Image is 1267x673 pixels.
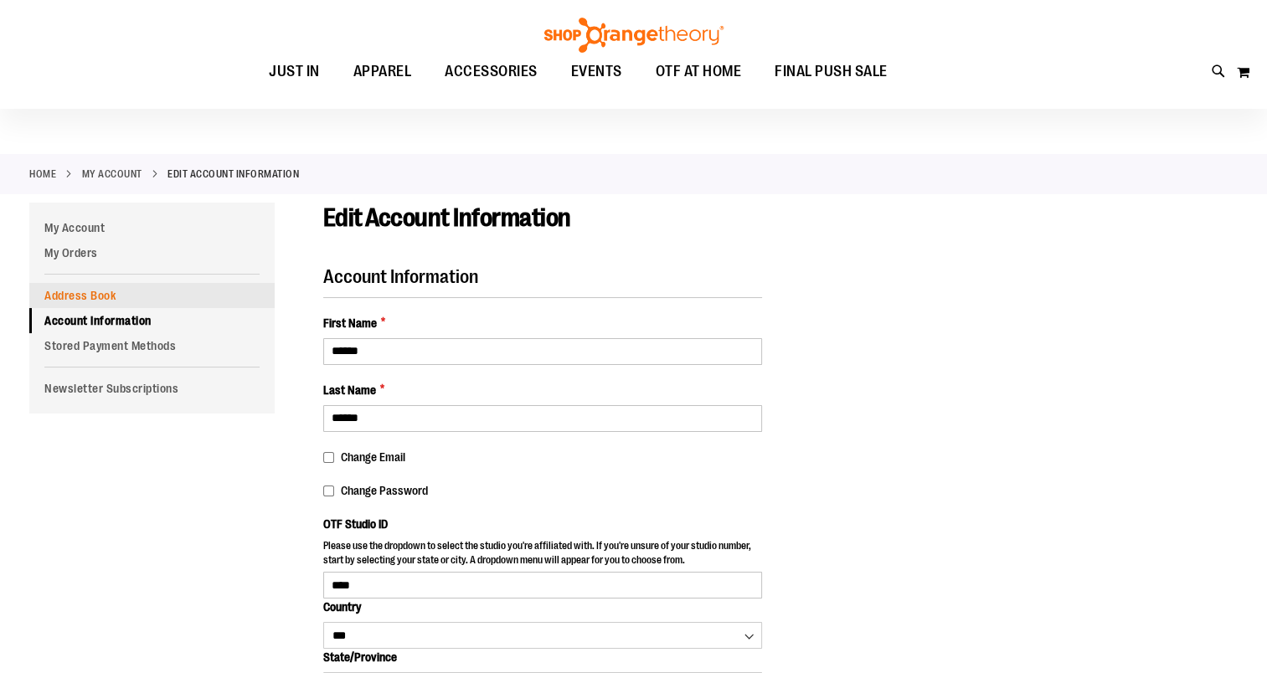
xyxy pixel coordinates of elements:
[341,484,428,497] span: Change Password
[445,53,538,90] span: ACCESSORIES
[323,600,361,614] span: Country
[29,308,275,333] a: Account Information
[29,333,275,358] a: Stored Payment Methods
[29,215,275,240] a: My Account
[29,376,275,401] a: Newsletter Subscriptions
[337,53,429,91] a: APPAREL
[29,167,56,182] a: Home
[269,53,320,90] span: JUST IN
[323,517,388,531] span: OTF Studio ID
[323,650,397,664] span: State/Province
[656,53,742,90] span: OTF AT HOME
[639,53,759,91] a: OTF AT HOME
[29,240,275,265] a: My Orders
[542,18,726,53] img: Shop Orangetheory
[775,53,888,90] span: FINAL PUSH SALE
[554,53,639,91] a: EVENTS
[29,283,275,308] a: Address Book
[323,266,478,287] span: Account Information
[353,53,412,90] span: APPAREL
[341,450,405,464] span: Change Email
[323,315,377,331] span: First Name
[323,539,762,572] p: Please use the dropdown to select the studio you're affiliated with. If you're unsure of your stu...
[323,382,376,398] span: Last Name
[571,53,622,90] span: EVENTS
[82,167,142,182] a: My Account
[252,53,337,91] a: JUST IN
[167,167,299,182] strong: Edit Account Information
[758,53,904,91] a: FINAL PUSH SALE
[323,203,571,232] span: Edit Account Information
[428,53,554,91] a: ACCESSORIES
